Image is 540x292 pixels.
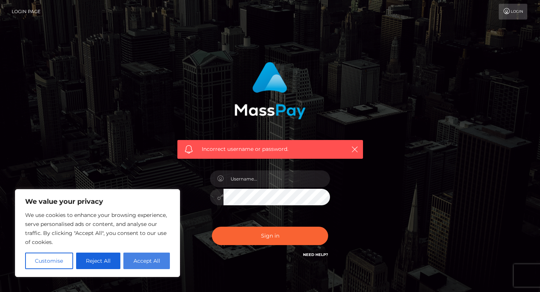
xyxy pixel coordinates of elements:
a: Login Page [12,4,40,20]
a: Need Help? [303,252,328,257]
input: Username... [223,170,330,187]
button: Accept All [123,253,170,269]
button: Customise [25,253,73,269]
p: We value your privacy [25,197,170,206]
button: Sign in [212,227,328,245]
button: Reject All [76,253,121,269]
p: We use cookies to enhance your browsing experience, serve personalised ads or content, and analys... [25,211,170,247]
span: Incorrect username or password. [202,145,339,153]
a: Login [499,4,527,20]
img: MassPay Login [234,62,306,119]
div: We value your privacy [15,189,180,277]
